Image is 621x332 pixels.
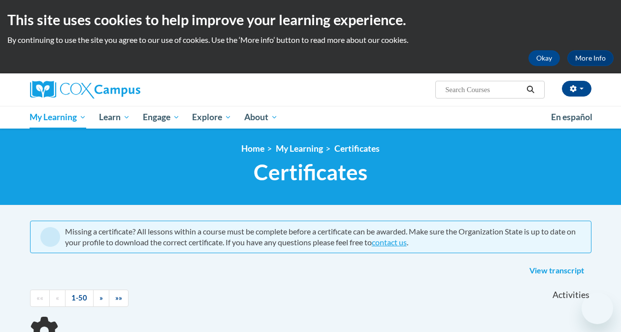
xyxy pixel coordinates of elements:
[334,143,380,154] a: Certificates
[30,81,207,99] a: Cox Campus
[523,84,538,96] button: Search
[567,50,614,66] a: More Info
[30,290,50,307] a: Begining
[93,290,109,307] a: Next
[143,111,180,123] span: Engage
[56,294,59,302] span: «
[115,294,122,302] span: »»
[276,143,323,154] a: My Learning
[23,106,599,129] div: Main menu
[136,106,186,129] a: Engage
[7,10,614,30] h2: This site uses cookies to help improve your learning experience.
[545,107,599,128] a: En español
[582,293,613,324] iframe: Button to launch messaging window
[7,34,614,45] p: By continuing to use the site you agree to our use of cookies. Use the ‘More info’ button to read...
[186,106,238,129] a: Explore
[49,290,65,307] a: Previous
[241,143,264,154] a: Home
[109,290,129,307] a: End
[30,111,86,123] span: My Learning
[528,50,560,66] button: Okay
[24,106,93,129] a: My Learning
[444,84,523,96] input: Search Courses
[36,294,43,302] span: ««
[65,290,94,307] a: 1-50
[372,237,407,247] a: contact us
[551,112,592,122] span: En español
[522,263,591,279] a: View transcript
[192,111,231,123] span: Explore
[553,290,589,300] span: Activities
[93,106,136,129] a: Learn
[65,226,581,248] div: Missing a certificate? All lessons within a course must be complete before a certificate can be a...
[562,81,591,97] button: Account Settings
[254,159,367,185] span: Certificates
[30,81,140,99] img: Cox Campus
[99,294,103,302] span: »
[244,111,278,123] span: About
[238,106,284,129] a: About
[99,111,130,123] span: Learn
